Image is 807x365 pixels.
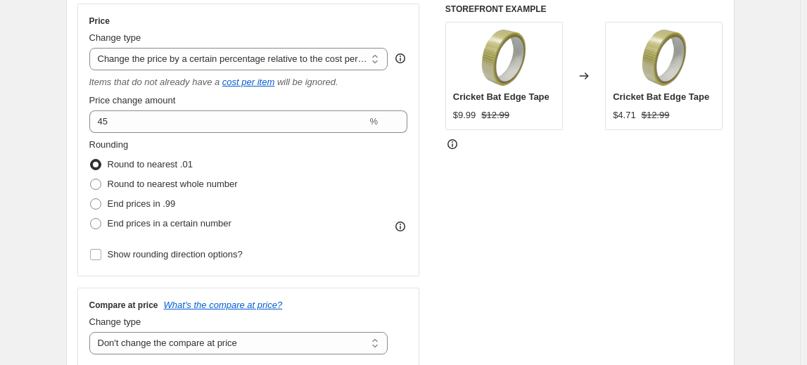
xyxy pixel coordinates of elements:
span: Cricket Bat Edge Tape [613,91,709,102]
button: What's the compare at price? [164,300,283,310]
div: help [393,51,407,65]
span: Cricket Bat Edge Tape [453,91,549,102]
span: Price change amount [89,95,176,105]
h6: STOREFRONT EXAMPLE [445,4,723,15]
i: Items that do not already have a [89,77,220,87]
span: Show rounding direction options? [108,249,243,260]
img: gk107-fibreglass-bat-tape-png_800x__67358.1532013650.600.600_80x.png [476,30,532,86]
span: Change type [89,32,141,43]
input: 50 [89,110,367,133]
span: Round to nearest whole number [108,179,238,189]
span: $9.99 [453,110,476,120]
h3: Compare at price [89,300,158,311]
h3: Price [89,15,110,27]
span: Change type [89,316,141,327]
span: $4.71 [613,110,636,120]
a: cost per item [222,77,274,87]
span: Rounding [89,139,129,150]
span: End prices in .99 [108,198,176,209]
span: $12.99 [481,110,509,120]
i: will be ignored. [277,77,338,87]
img: gk107-fibreglass-bat-tape-png_800x__67358.1532013650.600.600_80x.png [636,30,692,86]
span: Round to nearest .01 [108,159,193,169]
span: % [369,116,378,127]
span: End prices in a certain number [108,218,231,229]
span: $12.99 [642,110,670,120]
